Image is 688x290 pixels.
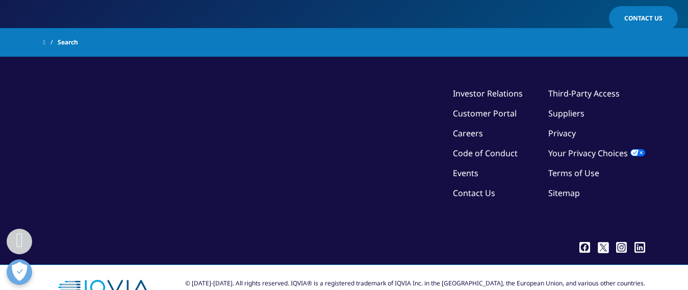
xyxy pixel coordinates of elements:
a: Careers [453,128,483,139]
a: Code of Conduct [453,148,518,159]
span: Search [58,33,78,52]
a: Contact Us [453,187,495,199]
a: Suppliers [548,108,584,119]
button: Open Preferences [7,259,32,285]
a: Customer Portal [453,108,517,119]
a: Events [453,167,478,179]
a: Sitemap [548,187,580,199]
a: Privacy [548,128,576,139]
a: Your Privacy Choices [548,148,645,159]
span: Contact Us [624,14,662,22]
a: Terms of Use [548,167,599,179]
a: Investor Relations [453,88,523,99]
a: Contact Us [609,6,678,30]
a: Third-Party Access [548,88,620,99]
